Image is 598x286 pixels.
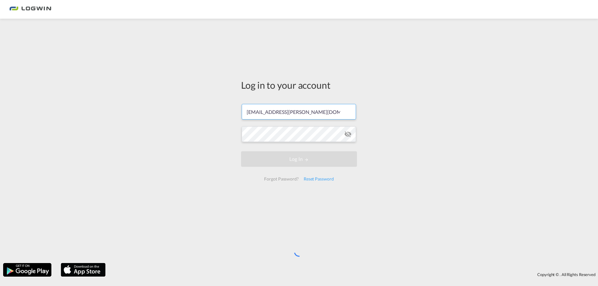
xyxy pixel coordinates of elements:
[262,173,301,185] div: Forgot Password?
[242,104,356,120] input: Enter email/phone number
[301,173,336,185] div: Reset Password
[109,269,598,280] div: Copyright © . All Rights Reserved
[2,262,52,277] img: google.png
[60,262,106,277] img: apple.png
[241,151,357,167] button: LOGIN
[344,130,352,138] md-icon: icon-eye-off
[9,2,51,16] img: bc73a0e0d8c111efacd525e4c8ad7d32.png
[241,78,357,91] div: Log in to your account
